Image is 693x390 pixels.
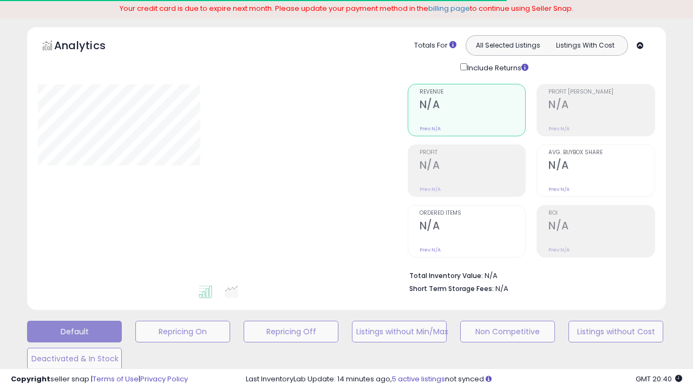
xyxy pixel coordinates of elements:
b: Total Inventory Value: [409,271,483,280]
a: billing page [428,3,470,14]
li: N/A [409,268,648,281]
div: Totals For [414,41,456,51]
button: Listings without Cost [568,321,663,342]
small: Prev: N/A [420,125,441,132]
button: Deactivated & In Stock [27,348,122,369]
button: Non Competitive [460,321,555,342]
button: Repricing On [135,321,230,342]
button: All Selected Listings [469,38,547,52]
span: Revenue [420,89,526,95]
small: Prev: N/A [420,247,441,253]
div: Include Returns [452,61,541,74]
span: Your credit card is due to expire next month. Please update your payment method in the to continu... [120,3,573,14]
h2: N/A [548,98,655,113]
h2: N/A [548,220,655,234]
small: Prev: N/A [548,125,570,132]
span: Profit [420,150,526,156]
span: Avg. Buybox Share [548,150,655,156]
strong: Copyright [11,374,50,384]
h2: N/A [548,159,655,174]
h2: N/A [420,98,526,113]
button: Listings without Min/Max [352,321,447,342]
span: Profit [PERSON_NAME] [548,89,655,95]
small: Prev: N/A [420,186,441,193]
small: Prev: N/A [548,186,570,193]
b: Short Term Storage Fees: [409,284,494,293]
button: Listings With Cost [546,38,624,52]
small: Prev: N/A [548,247,570,253]
span: N/A [495,283,508,294]
h5: Analytics [54,38,127,56]
span: ROI [548,210,655,216]
span: Ordered Items [420,210,526,216]
h2: N/A [420,159,526,174]
div: seller snap | | [11,374,188,385]
h2: N/A [420,220,526,234]
button: Repricing Off [244,321,338,342]
button: Default [27,321,122,342]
